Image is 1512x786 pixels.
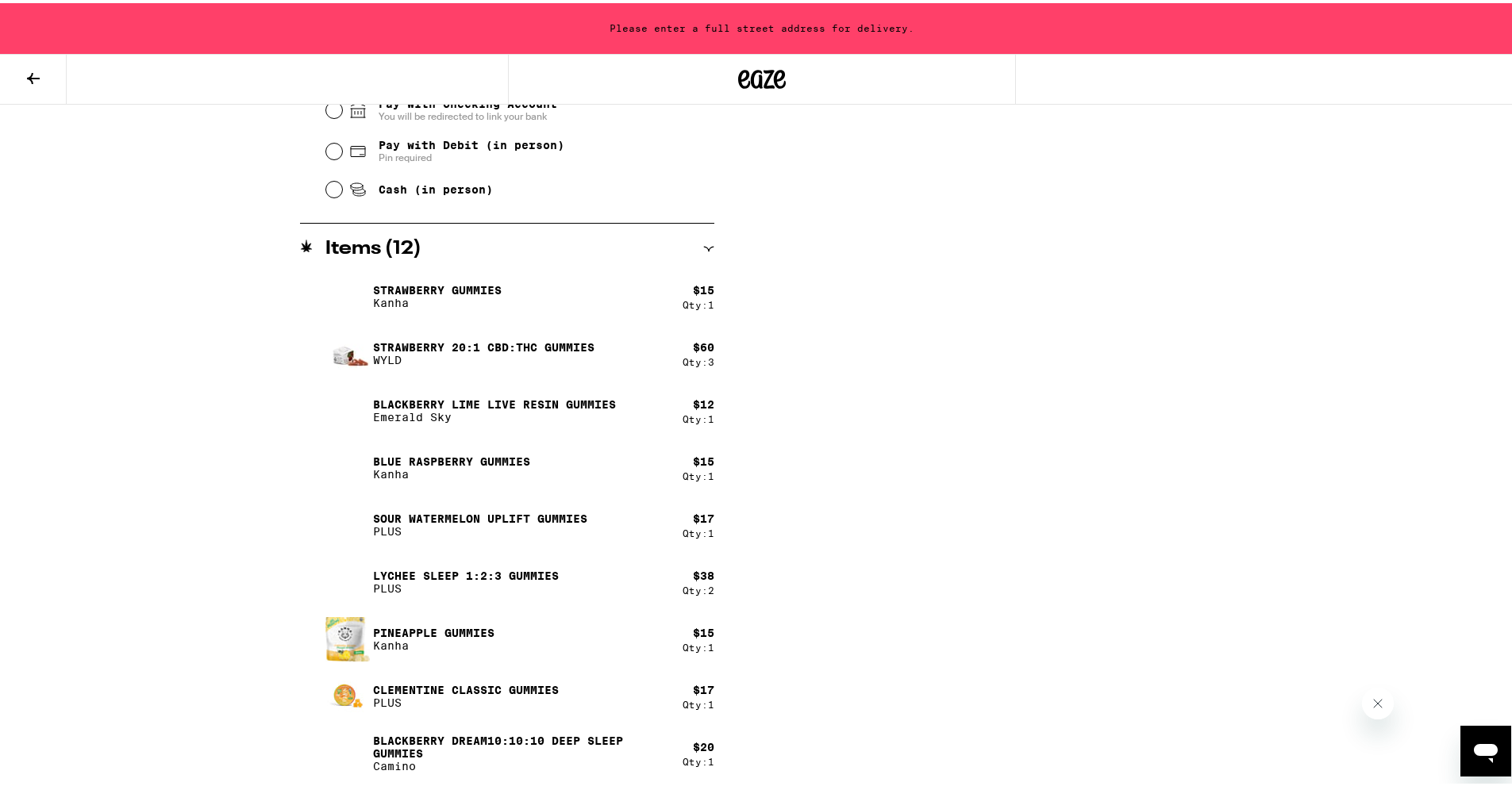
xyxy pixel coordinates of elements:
p: Kanha [373,293,502,306]
p: Blackberry Dream10:10:10 Deep Sleep Gummies [373,731,670,757]
div: $ 17 [693,509,714,522]
p: Lychee SLEEP 1:2:3 Gummies [373,566,559,579]
span: You will be redirected to link your bank [379,107,557,120]
div: Qty: 1 [683,411,714,421]
span: Pay with Checking Account [379,94,557,120]
div: $ 60 [693,338,714,351]
img: Clementine CLASSIC Gummies [325,671,370,715]
span: Pay with Debit (in person) [379,136,564,148]
div: Qty: 1 [683,468,714,478]
p: Sour Watermelon UPLIFT Gummies [373,509,587,522]
p: WYLD [373,351,594,363]
div: Qty: 2 [683,582,714,592]
div: $ 12 [693,395,714,408]
div: $ 15 [693,452,714,465]
img: Sour Watermelon UPLIFT Gummies [325,500,370,544]
p: Clementine CLASSIC Gummies [373,681,559,693]
img: Lychee SLEEP 1:2:3 Gummies [325,557,370,601]
span: Pin required [379,148,564,161]
div: Qty: 1 [683,639,714,650]
p: Strawberry 20:1 CBD:THC Gummies [373,338,594,351]
p: Camino [373,757,670,769]
div: $ 20 [693,738,714,750]
h2: Items ( 12 ) [325,236,421,255]
img: Blackberry Dream10:10:10 Deep Sleep Gummies [325,728,370,773]
span: Hi. Need any help? [10,11,114,24]
img: Strawberry Gummies [325,271,370,316]
iframe: Close message [1362,684,1394,716]
p: Strawberry Gummies [373,281,502,293]
div: $ 15 [693,281,714,293]
div: Qty: 1 [683,525,714,535]
p: Blue Raspberry Gummies [373,452,530,465]
div: Qty: 3 [683,354,714,364]
iframe: Button to launch messaging window [1460,723,1511,773]
p: Emerald Sky [373,408,616,420]
span: Cash (in person) [379,180,493,193]
p: PLUS [373,579,559,592]
p: PLUS [373,522,587,535]
p: Kanha [373,465,530,477]
img: Strawberry 20:1 CBD:THC Gummies [325,328,370,373]
div: Qty: 1 [683,753,714,764]
p: Blackberry Lime Live Resin Gummies [373,395,616,408]
div: $ 38 [693,566,714,579]
img: Pineapple Gummies [325,612,370,660]
div: $ 15 [693,623,714,636]
div: Qty: 1 [683,696,714,707]
p: Pineapple Gummies [373,623,494,636]
p: PLUS [373,693,559,706]
img: Blackberry Lime Live Resin Gummies [325,385,370,430]
img: Blue Raspberry Gummies [325,443,370,487]
div: Qty: 1 [683,297,714,307]
p: Kanha [373,636,494,649]
div: $ 17 [693,681,714,693]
